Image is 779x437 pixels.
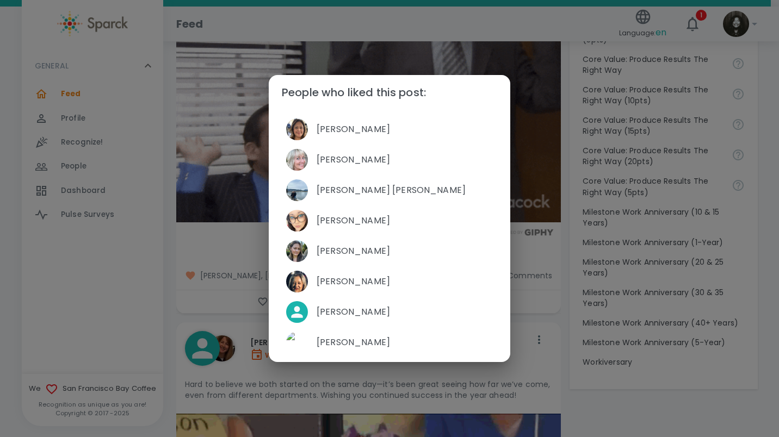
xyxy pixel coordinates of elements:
[317,184,493,197] span: [PERSON_NAME] [PERSON_NAME]
[286,332,308,353] img: Picture of David Gutierrez
[286,149,308,171] img: Picture of Linda Chock
[277,297,502,327] div: [PERSON_NAME]
[286,179,308,201] img: Picture of Anna Belle Heredia
[317,305,493,319] span: [PERSON_NAME]
[317,214,493,227] span: [PERSON_NAME]
[277,114,502,145] div: Picture of Brenda Jacome[PERSON_NAME]
[317,153,493,166] span: [PERSON_NAME]
[277,266,502,297] div: Picture of Monica Loncich[PERSON_NAME]
[277,205,502,236] div: Picture of Favi Ruiz[PERSON_NAME]
[286,271,308,292] img: Picture of Monica Loncich
[277,145,502,175] div: Picture of Linda Chock[PERSON_NAME]
[317,275,493,288] span: [PERSON_NAME]
[317,123,493,136] span: [PERSON_NAME]
[277,236,502,266] div: Picture of Mackenzie Vega[PERSON_NAME]
[286,118,308,140] img: Picture of Brenda Jacome
[286,210,308,232] img: Picture of Favi Ruiz
[269,75,510,110] h2: People who liked this post:
[317,245,493,258] span: [PERSON_NAME]
[277,327,502,358] div: Picture of David Gutierrez[PERSON_NAME]
[277,175,502,205] div: Picture of Anna Belle Heredia[PERSON_NAME] [PERSON_NAME]
[286,240,308,262] img: Picture of Mackenzie Vega
[317,336,493,349] span: [PERSON_NAME]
